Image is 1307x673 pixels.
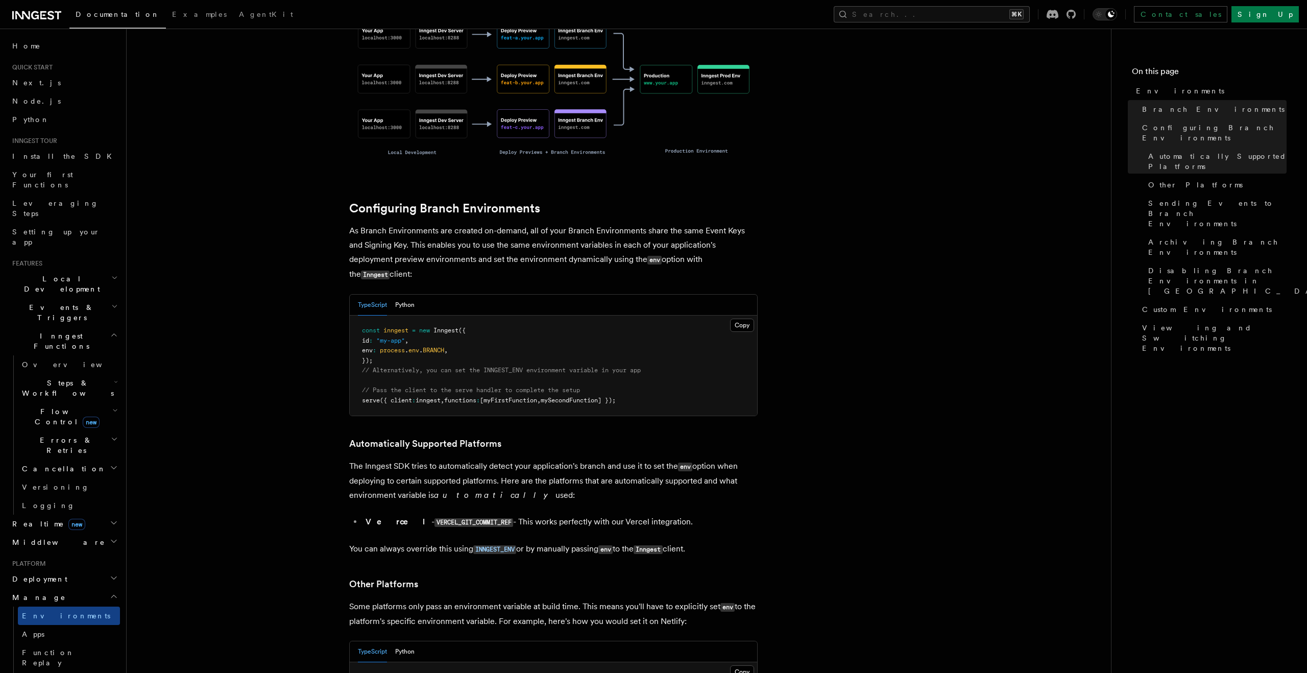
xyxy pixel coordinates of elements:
[12,152,118,160] span: Install the SDK
[419,347,423,354] span: .
[349,201,540,215] a: Configuring Branch Environments
[18,464,106,474] span: Cancellation
[362,397,380,404] span: serve
[1148,180,1243,190] span: Other Platforms
[730,319,754,332] button: Copy
[8,92,120,110] a: Node.js
[8,274,111,294] span: Local Development
[1144,176,1287,194] a: Other Platforms
[18,374,120,402] button: Steps & Workflows
[395,295,415,316] button: Python
[1134,6,1227,22] a: Contact sales
[598,545,613,554] code: env
[8,592,66,603] span: Manage
[12,199,99,218] span: Leveraging Steps
[1144,233,1287,261] a: Archiving Branch Environments
[362,327,380,334] span: const
[8,519,85,529] span: Realtime
[8,223,120,251] a: Setting up your app
[541,397,616,404] span: mySecondFunction] });
[8,194,120,223] a: Leveraging Steps
[8,327,120,355] button: Inngest Functions
[12,115,50,124] span: Python
[18,355,120,374] a: Overview
[480,397,537,404] span: [myFirstFunction
[8,588,120,607] button: Manage
[441,397,444,404] span: ,
[434,518,513,527] code: VERCEL_GIT_COMMIT_REF
[419,327,430,334] span: new
[1138,100,1287,118] a: Branch Environments
[433,327,458,334] span: Inngest
[12,228,100,246] span: Setting up your app
[376,337,405,344] span: "my-app"
[473,544,516,554] a: INNGEST_ENV
[444,347,448,354] span: ,
[8,574,67,584] span: Deployment
[18,431,120,460] button: Errors & Retries
[358,295,387,316] button: TypeScript
[647,256,662,265] code: env
[18,406,112,427] span: Flow Control
[349,224,758,282] p: As Branch Environments are created on-demand, all of your Branch Environments share the same Even...
[834,6,1030,22] button: Search...⌘K
[473,545,516,554] code: INNGEST_ENV
[8,63,53,71] span: Quick start
[22,612,110,620] span: Environments
[362,515,758,530] li: - - This works perfectly with our Vercel integration.
[349,7,758,169] img: The software development lifecycle from local development to Branch Environments to Production
[18,478,120,496] a: Versioning
[1093,8,1117,20] button: Toggle dark mode
[434,490,555,500] em: automatically
[1231,6,1299,22] a: Sign Up
[1138,118,1287,147] a: Configuring Branch Environments
[366,517,431,526] strong: Vercel
[8,537,105,547] span: Middleware
[1009,9,1024,19] kbd: ⌘K
[362,387,580,394] span: // Pass the client to the serve handler to complete the setup
[12,41,41,51] span: Home
[380,347,405,354] span: process
[358,641,387,662] button: TypeScript
[22,630,44,638] span: Apps
[405,337,408,344] span: ,
[444,397,476,404] span: functions
[8,74,120,92] a: Next.js
[1142,104,1285,114] span: Branch Environments
[1138,300,1287,319] a: Custom Environments
[537,397,541,404] span: ,
[423,347,444,354] span: BRANCH
[22,483,89,491] span: Versioning
[361,271,390,279] code: Inngest
[349,459,758,502] p: The Inngest SDK tries to automatically detect your application's branch and use it to set the opt...
[362,337,369,344] span: id
[8,37,120,55] a: Home
[239,10,293,18] span: AgentKit
[22,360,127,369] span: Overview
[1144,194,1287,233] a: Sending Events to Branch Environments
[416,397,441,404] span: inngest
[12,171,73,189] span: Your first Functions
[18,402,120,431] button: Flow Controlnew
[18,496,120,515] a: Logging
[383,327,408,334] span: inngest
[634,545,662,554] code: Inngest
[8,570,120,588] button: Deployment
[362,357,373,364] span: });
[18,607,120,625] a: Environments
[8,259,42,268] span: Features
[1142,323,1287,353] span: Viewing and Switching Environments
[1148,237,1287,257] span: Archiving Branch Environments
[8,137,57,145] span: Inngest tour
[1144,261,1287,300] a: Disabling Branch Environments in [GEOGRAPHIC_DATA]
[68,519,85,530] span: new
[1148,198,1287,229] span: Sending Events to Branch Environments
[18,643,120,672] a: Function Replay
[412,397,416,404] span: :
[369,337,373,344] span: :
[362,347,373,354] span: env
[1148,151,1287,172] span: Automatically Supported Platforms
[8,298,120,327] button: Events & Triggers
[349,542,758,557] p: You can always override this using or by manually passing to the client.
[720,603,735,612] code: env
